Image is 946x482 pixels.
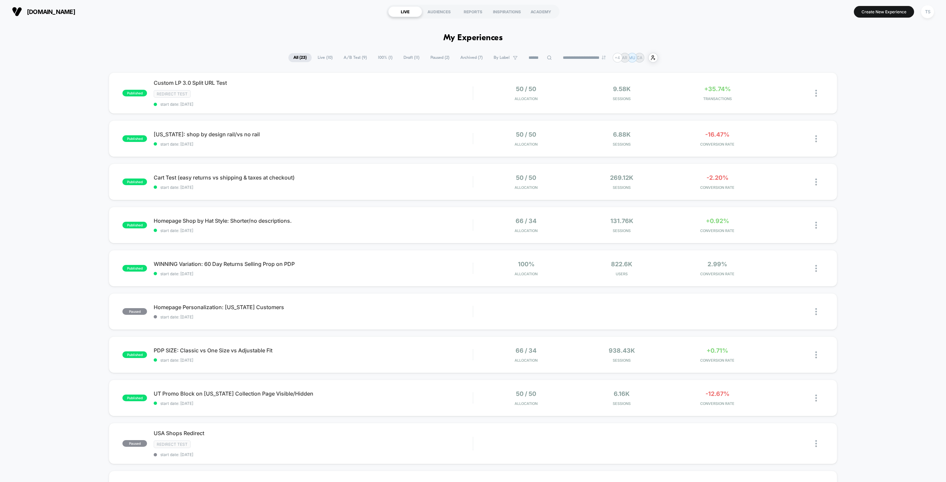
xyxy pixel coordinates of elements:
span: By Label [494,55,510,60]
span: 269.12k [610,174,633,181]
div: AUDIENCES [422,6,456,17]
span: published [122,135,147,142]
span: Redirect Test [154,90,191,98]
span: published [122,351,147,358]
span: All ( 23 ) [288,53,312,62]
span: Sessions [575,401,668,406]
span: start date: [DATE] [154,228,473,233]
span: paused [122,440,147,447]
span: PDP SIZE: Classic vs One Size vs Adjustable Fit [154,347,473,354]
span: published [122,265,147,272]
span: Allocation [515,358,538,363]
span: Allocation [515,272,538,276]
span: 6.16k [614,390,630,397]
span: 50 / 50 [516,390,536,397]
span: +35.74% [704,85,731,92]
span: published [122,222,147,228]
span: CONVERSION RATE [671,142,764,147]
span: WINNING Variation: 60 Day Returns Selling Prop on PDP [154,261,473,267]
span: +0.71% [707,347,728,354]
span: CONVERSION RATE [671,401,764,406]
span: UT Promo Block on [US_STATE] Collection Page Visible/Hidden [154,390,473,397]
span: published [122,179,147,185]
img: close [815,222,817,229]
span: 50 / 50 [516,85,536,92]
span: Draft ( 11 ) [398,53,424,62]
span: +0.92% [706,217,729,224]
img: close [815,90,817,97]
span: Allocation [515,96,538,101]
span: CONVERSION RATE [671,185,764,190]
span: 66 / 34 [516,347,537,354]
img: close [815,179,817,185]
span: Allocation [515,401,538,406]
span: -12.67% [706,390,729,397]
p: CA [637,55,642,60]
span: 6.88k [613,131,631,138]
span: start date: [DATE] [154,271,473,276]
span: start date: [DATE] [154,185,473,190]
span: published [122,395,147,401]
span: start date: [DATE] [154,314,473,319]
div: INSPIRATIONS [490,6,524,17]
span: Redirect Test [154,440,191,448]
span: 2.99% [708,261,727,268]
span: [US_STATE]: shop by design rail/vs no rail [154,131,473,138]
span: 100% [518,261,535,268]
span: [DOMAIN_NAME] [27,8,75,15]
span: 9.58k [613,85,631,92]
span: 50 / 50 [516,131,536,138]
span: start date: [DATE] [154,358,473,363]
span: Archived ( 7 ) [455,53,488,62]
span: Sessions [575,228,668,233]
span: -2.20% [707,174,728,181]
img: end [602,56,606,60]
span: start date: [DATE] [154,452,473,457]
span: Allocation [515,185,538,190]
span: start date: [DATE] [154,401,473,406]
img: close [815,308,817,315]
span: CONVERSION RATE [671,228,764,233]
img: close [815,265,817,272]
span: Live ( 10 ) [313,53,338,62]
span: CONVERSION RATE [671,272,764,276]
span: TRANSACTIONS [671,96,764,101]
button: Create New Experience [854,6,914,18]
p: MU [629,55,635,60]
span: 66 / 34 [516,217,537,224]
span: 50 / 50 [516,174,536,181]
span: Homepage Personalization: [US_STATE] Customers [154,304,473,310]
span: A/B Test ( 9 ) [339,53,372,62]
span: Paused ( 2 ) [425,53,454,62]
div: REPORTS [456,6,490,17]
span: Custom LP 3.0 Split URL Test [154,79,473,86]
span: published [122,90,147,96]
span: Cart Test (easy returns vs shipping & taxes at checkout) [154,174,473,181]
img: close [815,135,817,142]
span: Homepage Shop by Hat Style: Shorter/no descriptions. [154,217,473,224]
button: TS [919,5,936,19]
img: close [815,395,817,402]
span: 100% ( 1 ) [373,53,397,62]
span: Users [575,272,668,276]
span: start date: [DATE] [154,102,473,107]
img: close [815,440,817,447]
span: 938.43k [609,347,635,354]
span: Sessions [575,96,668,101]
span: Sessions [575,358,668,363]
span: paused [122,308,147,315]
span: -16.47% [705,131,729,138]
span: CONVERSION RATE [671,358,764,363]
img: close [815,351,817,358]
span: 822.6k [611,261,632,268]
div: ACADEMY [524,6,558,17]
div: LIVE [388,6,422,17]
img: Visually logo [12,7,22,17]
button: [DOMAIN_NAME] [10,6,77,17]
span: start date: [DATE] [154,142,473,147]
span: Sessions [575,185,668,190]
h1: My Experiences [443,33,503,43]
span: 131.76k [610,217,633,224]
span: Allocation [515,142,538,147]
p: AR [622,55,627,60]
